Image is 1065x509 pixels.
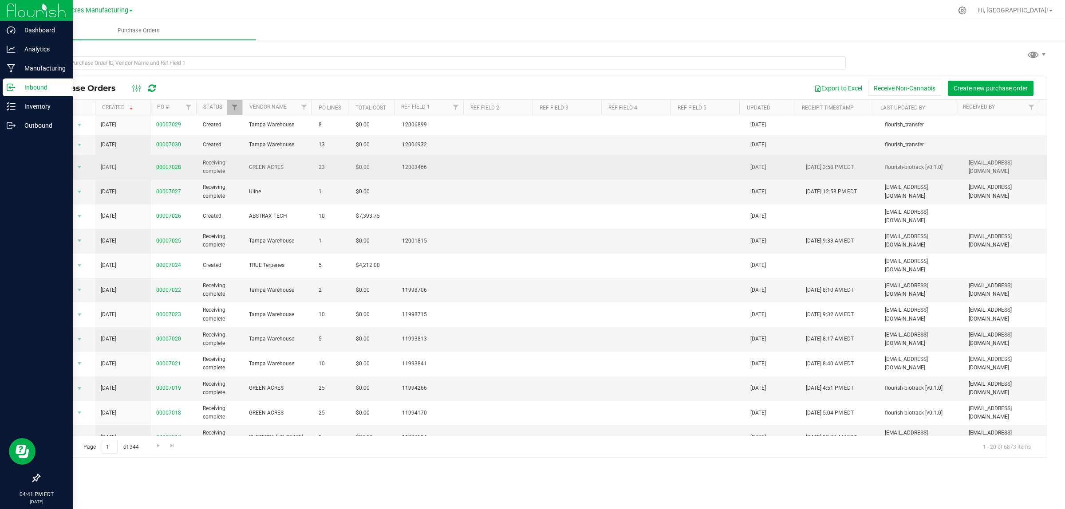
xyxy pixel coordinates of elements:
[7,121,16,130] inline-svg: Outbound
[203,159,239,176] span: Receiving complete
[74,333,85,345] span: select
[806,286,854,294] span: [DATE] 8:10 AM EDT
[319,121,345,129] span: 8
[156,336,181,342] a: 00007020
[7,83,16,92] inline-svg: Inbound
[969,306,1041,323] span: [EMAIL_ADDRESS][DOMAIN_NAME]
[76,440,146,454] span: Page of 344
[74,119,85,131] span: select
[319,188,345,196] span: 1
[806,409,854,417] span: [DATE] 5:04 PM EDT
[402,409,461,417] span: 11994170
[16,63,69,74] p: Manufacturing
[356,360,370,368] span: $0.00
[969,183,1041,200] span: [EMAIL_ADDRESS][DOMAIN_NAME]
[249,104,287,110] a: Vendor Name
[402,286,461,294] span: 11998706
[203,355,239,372] span: Receiving complete
[101,360,116,368] span: [DATE]
[806,163,854,172] span: [DATE] 3:58 PM EDT
[156,434,181,440] a: 00007017
[319,384,345,392] span: 25
[46,83,125,93] span: Purchase Orders
[48,7,128,14] span: Green Acres Manufacturing
[203,141,239,149] span: Created
[74,161,85,173] span: select
[948,81,1033,96] button: Create new purchase order
[319,335,345,343] span: 5
[885,163,958,172] span: flourish-biotrack [v0.1.0]
[156,188,181,195] a: 00007027
[249,310,308,319] span: Tampa Warehouse
[156,311,181,317] a: 00007023
[806,237,854,245] span: [DATE] 9:33 AM EDT
[319,212,345,220] span: 10
[74,186,85,198] span: select
[402,335,461,343] span: 11993813
[203,183,239,200] span: Receiving complete
[750,409,766,417] span: [DATE]
[249,384,308,392] span: GREEN ACRES
[249,335,308,343] span: Tampa Warehouse
[750,360,766,368] span: [DATE]
[750,121,766,129] span: [DATE]
[356,237,370,245] span: $0.00
[181,100,196,115] a: Filter
[16,82,69,93] p: Inbound
[885,306,958,323] span: [EMAIL_ADDRESS][DOMAIN_NAME]
[319,409,345,417] span: 25
[356,188,370,196] span: $0.00
[101,141,116,149] span: [DATE]
[319,310,345,319] span: 10
[102,440,118,454] input: 1
[7,45,16,54] inline-svg: Analytics
[885,232,958,249] span: [EMAIL_ADDRESS][DOMAIN_NAME]
[885,208,958,225] span: [EMAIL_ADDRESS][DOMAIN_NAME]
[885,121,958,129] span: flourish_transfer
[954,85,1028,92] span: Create new purchase order
[750,237,766,245] span: [DATE]
[203,429,239,446] span: Receiving complete
[166,440,179,452] a: Go to the last page
[74,235,85,247] span: select
[402,433,461,442] span: 11990594
[9,438,35,465] iframe: Resource center
[106,27,172,35] span: Purchase Orders
[969,232,1041,249] span: [EMAIL_ADDRESS][DOMAIN_NAME]
[319,163,345,172] span: 23
[319,286,345,294] span: 2
[101,121,116,129] span: [DATE]
[101,409,116,417] span: [DATE]
[969,404,1041,421] span: [EMAIL_ADDRESS][DOMAIN_NAME]
[885,409,958,417] span: flourish-biotrack [v0.1.0]
[806,384,854,392] span: [DATE] 4:51 PM EDT
[806,310,854,319] span: [DATE] 9:32 AM EDT
[402,360,461,368] span: 11993841
[101,261,116,270] span: [DATE]
[249,141,308,149] span: Tampa Warehouse
[356,121,370,129] span: $0.00
[101,188,116,196] span: [DATE]
[249,360,308,368] span: Tampa Warehouse
[356,409,370,417] span: $0.00
[319,105,341,111] a: PO Lines
[74,431,85,444] span: select
[74,407,85,419] span: select
[978,7,1048,14] span: Hi, [GEOGRAPHIC_DATA]!
[249,433,308,442] span: SURTERRA [US_STATE]
[249,121,308,129] span: Tampa Warehouse
[885,429,958,446] span: [EMAIL_ADDRESS][DOMAIN_NAME]
[750,188,766,196] span: [DATE]
[7,26,16,35] inline-svg: Dashboard
[356,286,370,294] span: $0.00
[885,384,958,392] span: flourish-biotrack [v0.1.0]
[249,188,308,196] span: Uline
[880,105,925,111] a: Last Updated By
[402,237,461,245] span: 12001815
[203,282,239,298] span: Receiving complete
[356,384,370,392] span: $0.00
[156,287,181,293] a: 00007022
[203,104,222,110] a: Status
[356,261,380,270] span: $4,212.00
[101,286,116,294] span: [DATE]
